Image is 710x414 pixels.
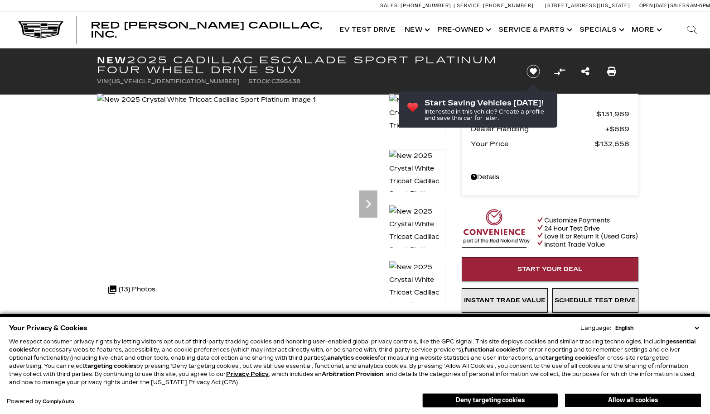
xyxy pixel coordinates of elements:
span: Sales: [670,3,686,9]
a: ComplyAuto [43,399,74,404]
span: Your Privacy & Cookies [9,322,87,334]
img: New 2025 Crystal White Tricoat Cadillac Sport Platinum image 3 [389,205,446,269]
div: Powered by [7,399,74,404]
button: Save vehicle [523,64,543,79]
select: Language Select [613,324,701,332]
a: Privacy Policy [226,371,269,377]
span: Schedule Test Drive [555,297,636,304]
a: Service: [PHONE_NUMBER] [454,3,536,8]
span: [PHONE_NUMBER] [483,3,534,9]
span: Instant Trade Value [464,297,546,304]
div: Next [359,190,377,218]
button: Allow all cookies [565,394,701,407]
a: Instant Trade Value [462,288,548,313]
button: More [627,12,665,48]
button: Compare Vehicle [553,65,566,78]
span: Your Price [471,138,595,150]
strong: functional cookies [464,347,518,353]
span: Stock: [248,78,271,85]
span: $132,658 [595,138,629,150]
a: Dealer Handling $689 [471,123,629,135]
a: Sales: [PHONE_NUMBER] [380,3,454,8]
strong: analytics cookies [327,355,378,361]
span: $131,969 [596,108,629,120]
a: Start Your Deal [462,257,638,281]
a: Red [PERSON_NAME] Cadillac, Inc. [91,21,326,39]
span: Open [DATE] [639,3,669,9]
span: Dealer Handling [471,123,605,135]
a: Specials [575,12,627,48]
span: 9 AM-6 PM [686,3,710,9]
span: VIN: [97,78,109,85]
button: Deny targeting cookies [422,393,558,408]
img: Cadillac Dark Logo with Cadillac White Text [18,21,63,38]
span: Service: [457,3,482,9]
a: Schedule Test Drive [552,288,638,313]
span: Sales: [380,3,399,9]
strong: targeting cookies [85,363,136,369]
span: [PHONE_NUMBER] [401,3,451,9]
img: New 2025 Crystal White Tricoat Cadillac Sport Platinum image 2 [389,149,446,214]
a: Share this New 2025 Cadillac Escalade Sport Platinum Four Wheel Drive SUV [581,65,589,78]
a: [STREET_ADDRESS][US_STATE] [545,3,630,9]
a: Print this New 2025 Cadillac Escalade Sport Platinum Four Wheel Drive SUV [607,65,616,78]
span: Red [PERSON_NAME] Cadillac, Inc. [91,20,322,40]
img: New 2025 Crystal White Tricoat Cadillac Sport Platinum image 1 [389,94,446,158]
div: Language: [580,325,611,331]
a: Your Price $132,658 [471,138,629,150]
strong: targeting cookies [546,355,597,361]
strong: Arbitration Provision [322,371,383,377]
span: C395438 [271,78,300,85]
a: Pre-Owned [433,12,494,48]
span: MSRP [471,108,596,120]
a: Details [471,171,629,184]
span: Start Your Deal [517,266,583,273]
a: New [400,12,433,48]
p: We respect consumer privacy rights by letting visitors opt out of third-party tracking cookies an... [9,338,701,386]
img: New 2025 Crystal White Tricoat Cadillac Sport Platinum image 4 [389,261,446,325]
a: MSRP $131,969 [471,108,629,120]
a: EV Test Drive [335,12,400,48]
span: $689 [605,123,629,135]
strong: New [97,55,127,66]
h1: 2025 Cadillac Escalade Sport Platinum Four Wheel Drive SUV [97,55,512,75]
span: [US_VEHICLE_IDENTIFICATION_NUMBER] [109,78,239,85]
img: New 2025 Crystal White Tricoat Cadillac Sport Platinum image 1 [97,94,316,106]
div: (13) Photos [104,279,160,300]
a: Service & Parts [494,12,575,48]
